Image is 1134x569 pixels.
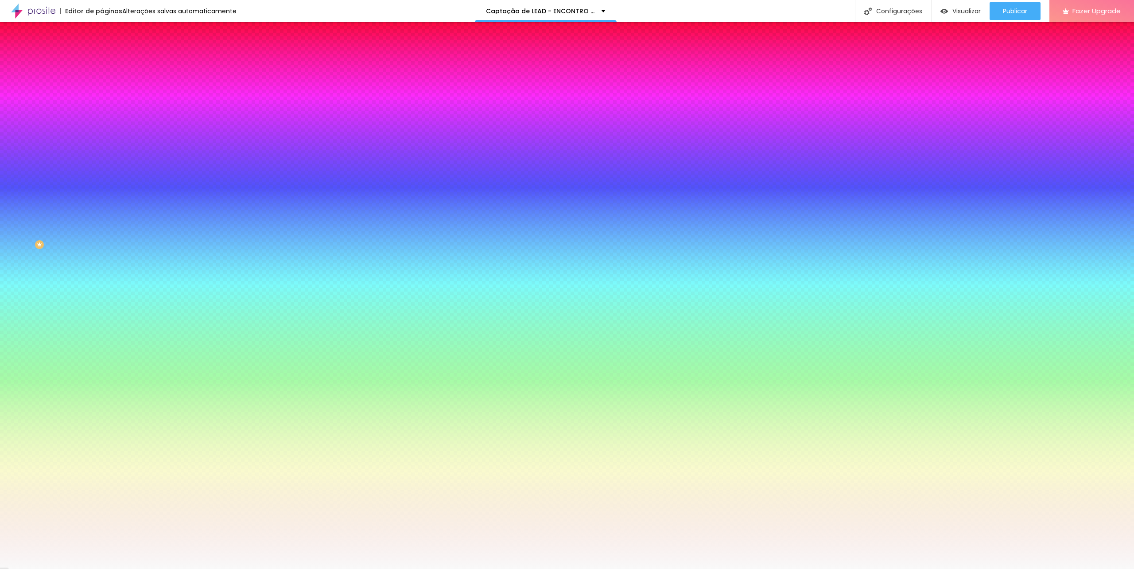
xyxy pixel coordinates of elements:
img: view-1.svg [940,8,948,15]
div: Editor de páginas [60,8,122,14]
span: Publicar [1003,8,1027,15]
div: Alterações salvas automaticamente [122,8,237,14]
span: Visualizar [952,8,981,15]
img: Icone [864,8,872,15]
p: Captação de LEAD - ENCONTRO DE GIGANTES [486,8,594,14]
button: Publicar [990,2,1041,20]
span: Fazer Upgrade [1072,7,1121,15]
button: Visualizar [932,2,990,20]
